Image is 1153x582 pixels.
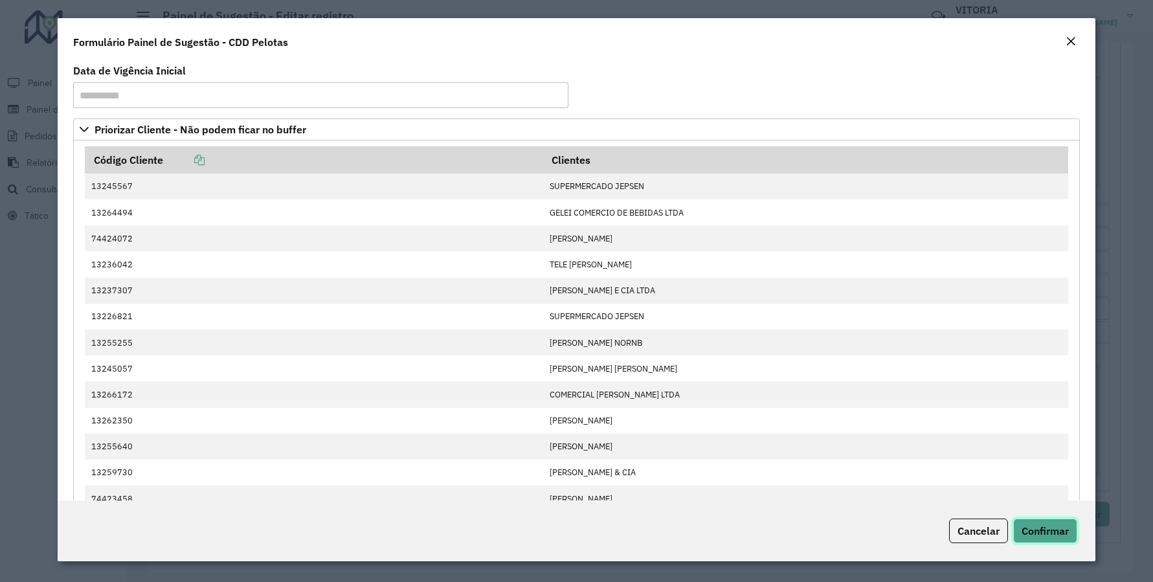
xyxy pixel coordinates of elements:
label: Data de Vigência Inicial [73,63,186,78]
td: 13264494 [85,199,543,225]
td: SUPERMERCADO JEPSEN [543,304,1069,330]
td: 74424072 [85,225,543,251]
td: SUPERMERCADO JEPSEN [543,173,1069,199]
td: 13237307 [85,278,543,304]
td: [PERSON_NAME] NORNB [543,330,1069,355]
td: [PERSON_NAME] & CIA [543,460,1069,486]
td: COMERCIAL [PERSON_NAME] LTDA [543,381,1069,407]
td: 13226821 [85,304,543,330]
td: 13236042 [85,251,543,277]
td: GELEI COMERCIO DE BEBIDAS LTDA [543,199,1069,225]
td: 74423458 [85,486,543,511]
th: Código Cliente [85,146,543,173]
h4: Formulário Painel de Sugestão - CDD Pelotas [73,34,288,50]
td: 13255255 [85,330,543,355]
button: Confirmar [1013,519,1077,543]
td: [PERSON_NAME] E CIA LTDA [543,278,1069,304]
td: TELE [PERSON_NAME] [543,251,1069,277]
td: 13266172 [85,381,543,407]
td: 13245567 [85,173,543,199]
td: [PERSON_NAME] [PERSON_NAME] [543,355,1069,381]
td: 13262350 [85,408,543,434]
td: 13259730 [85,460,543,486]
button: Cancelar [949,519,1008,543]
span: Priorizar Cliente - Não podem ficar no buffer [95,124,306,135]
span: Confirmar [1022,524,1069,537]
span: Cancelar [957,524,1000,537]
td: [PERSON_NAME] [543,486,1069,511]
td: 13255640 [85,434,543,460]
button: Close [1062,34,1080,50]
th: Clientes [543,146,1069,173]
a: Priorizar Cliente - Não podem ficar no buffer [73,118,1080,140]
td: 13245057 [85,355,543,381]
td: [PERSON_NAME] [543,434,1069,460]
em: Fechar [1066,36,1076,47]
td: [PERSON_NAME] [543,225,1069,251]
a: Copiar [163,153,205,166]
td: [PERSON_NAME] [543,408,1069,434]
